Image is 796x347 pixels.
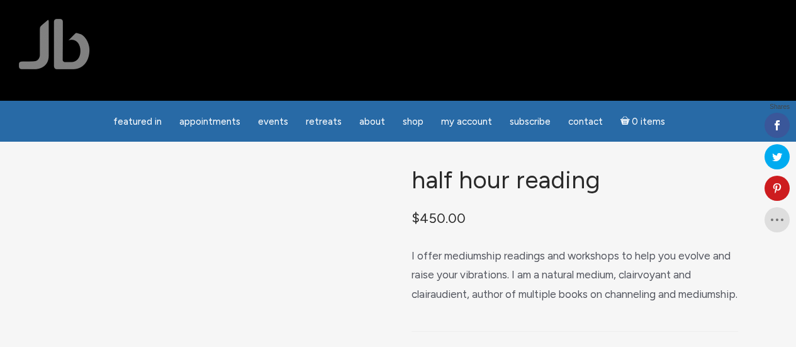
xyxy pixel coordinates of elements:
[395,110,431,134] a: Shop
[412,167,737,194] h1: Half Hour Reading
[403,116,423,127] span: Shop
[412,246,737,304] p: I offer mediumship readings and workshops to help you evolve and raise your vibrations. I am a na...
[250,110,296,134] a: Events
[510,116,551,127] span: Subscribe
[434,110,500,134] a: My Account
[632,117,665,127] span: 0 items
[113,116,162,127] span: featured in
[352,110,393,134] a: About
[502,110,558,134] a: Subscribe
[620,116,632,127] i: Cart
[412,210,420,226] span: $
[412,210,466,226] bdi: 450.00
[613,108,673,134] a: Cart0 items
[561,110,610,134] a: Contact
[770,104,790,110] span: Shares
[19,19,90,69] img: Jamie Butler. The Everyday Medium
[179,116,240,127] span: Appointments
[568,116,603,127] span: Contact
[306,116,342,127] span: Retreats
[359,116,385,127] span: About
[258,116,288,127] span: Events
[106,110,169,134] a: featured in
[441,116,492,127] span: My Account
[172,110,248,134] a: Appointments
[298,110,349,134] a: Retreats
